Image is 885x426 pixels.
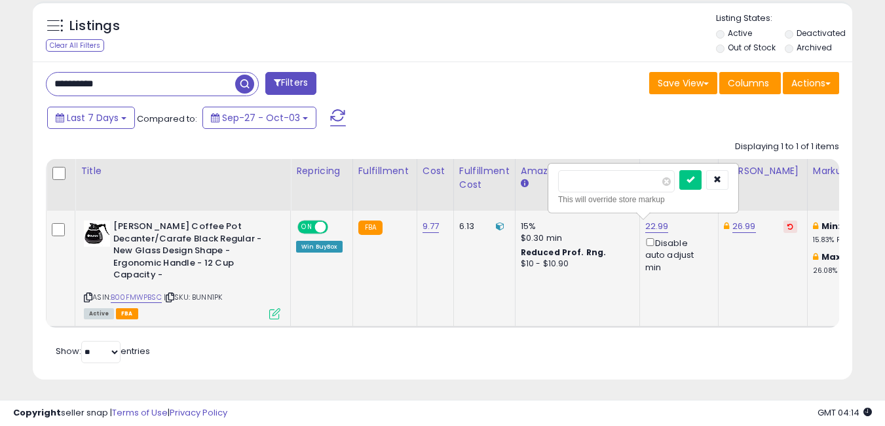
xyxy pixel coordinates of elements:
[13,407,227,419] div: seller snap | |
[423,164,448,178] div: Cost
[818,406,872,419] span: 2025-10-11 04:14 GMT
[728,27,752,39] label: Active
[521,232,630,244] div: $0.30 min
[521,178,529,190] small: Amazon Fees.
[797,42,832,53] label: Archived
[67,111,119,124] span: Last 7 Days
[222,111,300,124] span: Sep-27 - Oct-03
[724,164,802,178] div: [PERSON_NAME]
[521,258,630,270] div: $10 - $10.90
[821,220,841,232] b: Min:
[797,27,846,39] label: Deactivated
[728,77,769,90] span: Columns
[719,72,781,94] button: Columns
[170,406,227,419] a: Privacy Policy
[783,72,839,94] button: Actions
[459,221,505,232] div: 6.13
[84,221,110,247] img: 41ec7WrbhSL._SL40_.jpg
[521,221,630,232] div: 15%
[296,241,343,253] div: Win BuyBox
[111,292,162,303] a: B00FMWPBSC
[84,221,280,317] div: ASIN:
[47,107,135,129] button: Last 7 Days
[299,222,315,233] span: ON
[358,164,411,178] div: Fulfillment
[732,220,756,233] a: 26.99
[558,193,728,206] div: This will override store markup
[358,221,383,235] small: FBA
[116,308,138,319] span: FBA
[645,220,669,233] a: 22.99
[164,292,222,302] span: | SKU: BUNN1PK
[202,107,316,129] button: Sep-27 - Oct-03
[81,164,285,178] div: Title
[265,72,316,95] button: Filters
[649,72,717,94] button: Save View
[326,222,347,233] span: OFF
[137,113,197,125] span: Compared to:
[296,164,347,178] div: Repricing
[423,220,440,233] a: 9.77
[113,221,273,285] b: [PERSON_NAME] Coffee Pot Decanter/Carafe Black Regular - New Glass Design Shape - Ergonomic Handl...
[716,12,852,25] p: Listing States:
[521,164,634,178] div: Amazon Fees
[735,141,839,153] div: Displaying 1 to 1 of 1 items
[645,236,708,274] div: Disable auto adjust min
[112,406,168,419] a: Terms of Use
[728,42,776,53] label: Out of Stock
[521,247,607,258] b: Reduced Prof. Rng.
[84,308,114,319] span: All listings currently available for purchase on Amazon
[459,164,510,192] div: Fulfillment Cost
[69,17,120,35] h5: Listings
[821,251,844,263] b: Max:
[56,345,150,357] span: Show: entries
[13,406,61,419] strong: Copyright
[46,39,104,52] div: Clear All Filters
